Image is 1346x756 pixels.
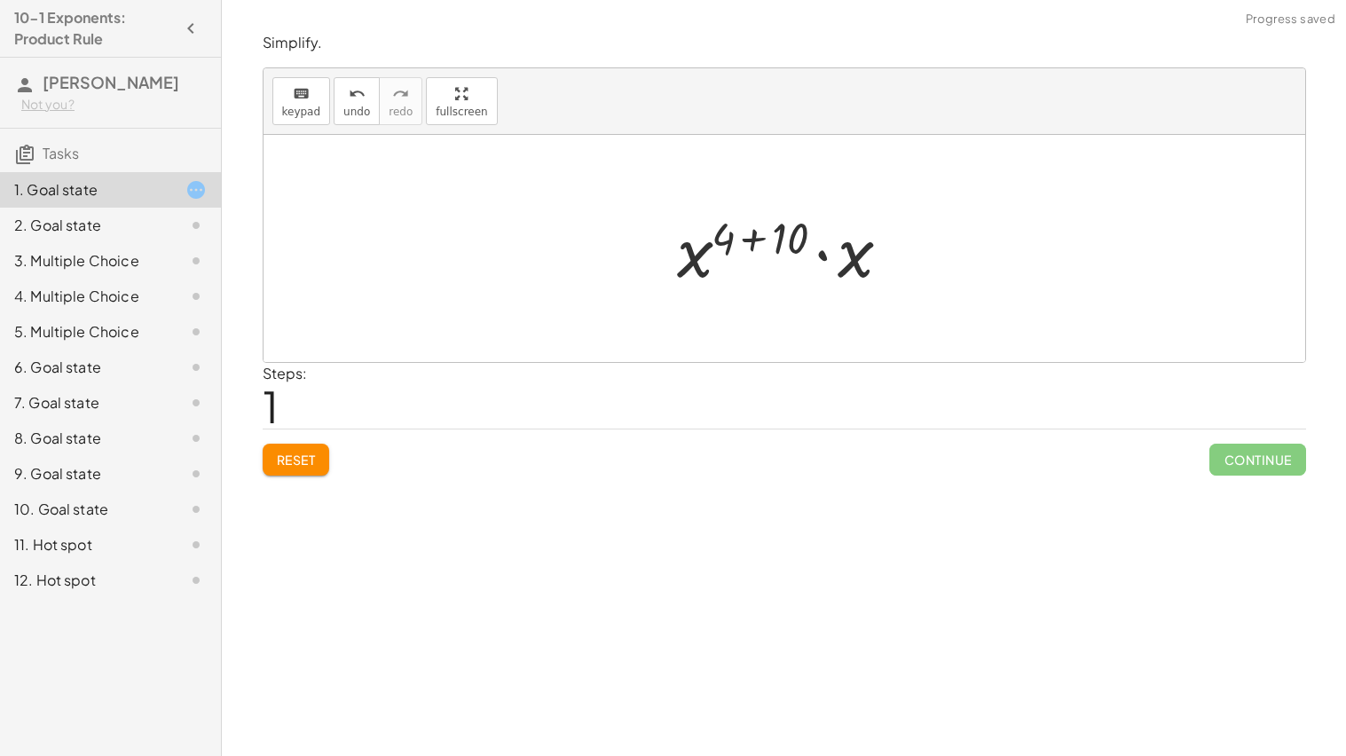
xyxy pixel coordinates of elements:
[389,106,413,118] span: redo
[263,364,307,382] label: Steps:
[14,321,157,343] div: 5. Multiple Choice
[21,96,207,114] div: Not you?
[14,428,157,449] div: 8. Goal state
[293,83,310,105] i: keyboard
[272,77,331,125] button: keyboardkeypad
[14,570,157,591] div: 12. Hot spot
[343,106,370,118] span: undo
[185,357,207,378] i: Task not started.
[14,7,175,50] h4: 10-1 Exponents: Product Rule
[14,357,157,378] div: 6. Goal state
[185,215,207,236] i: Task not started.
[14,179,157,201] div: 1. Goal state
[263,379,279,433] span: 1
[185,179,207,201] i: Task started.
[379,77,422,125] button: redoredo
[14,534,157,555] div: 11. Hot spot
[1246,11,1335,28] span: Progress saved
[334,77,380,125] button: undoundo
[14,499,157,520] div: 10. Goal state
[392,83,409,105] i: redo
[349,83,366,105] i: undo
[263,33,1306,53] p: Simplify.
[14,392,157,413] div: 7. Goal state
[14,463,157,484] div: 9. Goal state
[185,286,207,307] i: Task not started.
[185,321,207,343] i: Task not started.
[185,250,207,272] i: Task not started.
[43,72,179,92] span: [PERSON_NAME]
[14,215,157,236] div: 2. Goal state
[185,392,207,413] i: Task not started.
[277,452,316,468] span: Reset
[14,286,157,307] div: 4. Multiple Choice
[436,106,487,118] span: fullscreen
[263,444,330,476] button: Reset
[185,499,207,520] i: Task not started.
[185,428,207,449] i: Task not started.
[426,77,497,125] button: fullscreen
[14,250,157,272] div: 3. Multiple Choice
[185,534,207,555] i: Task not started.
[43,144,79,162] span: Tasks
[282,106,321,118] span: keypad
[185,463,207,484] i: Task not started.
[185,570,207,591] i: Task not started.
